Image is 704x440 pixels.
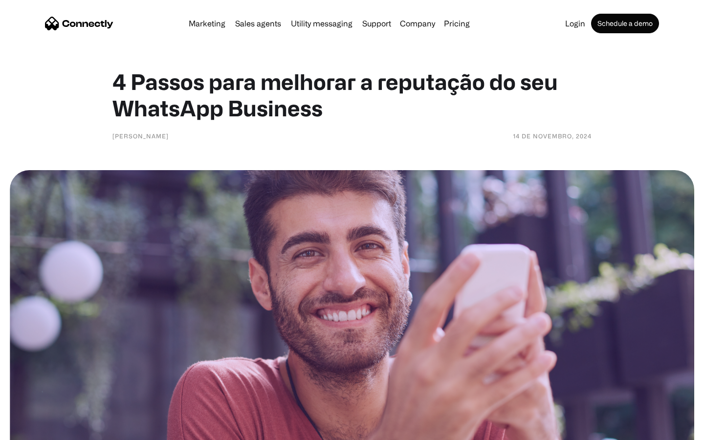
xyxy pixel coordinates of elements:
[400,17,435,30] div: Company
[561,20,589,27] a: Login
[287,20,356,27] a: Utility messaging
[513,131,592,141] div: 14 de novembro, 2024
[20,423,59,437] ul: Language list
[112,68,592,121] h1: 4 Passos para melhorar a reputação do seu WhatsApp Business
[231,20,285,27] a: Sales agents
[358,20,395,27] a: Support
[185,20,229,27] a: Marketing
[440,20,474,27] a: Pricing
[112,131,169,141] div: [PERSON_NAME]
[10,423,59,437] aside: Language selected: English
[591,14,659,33] a: Schedule a demo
